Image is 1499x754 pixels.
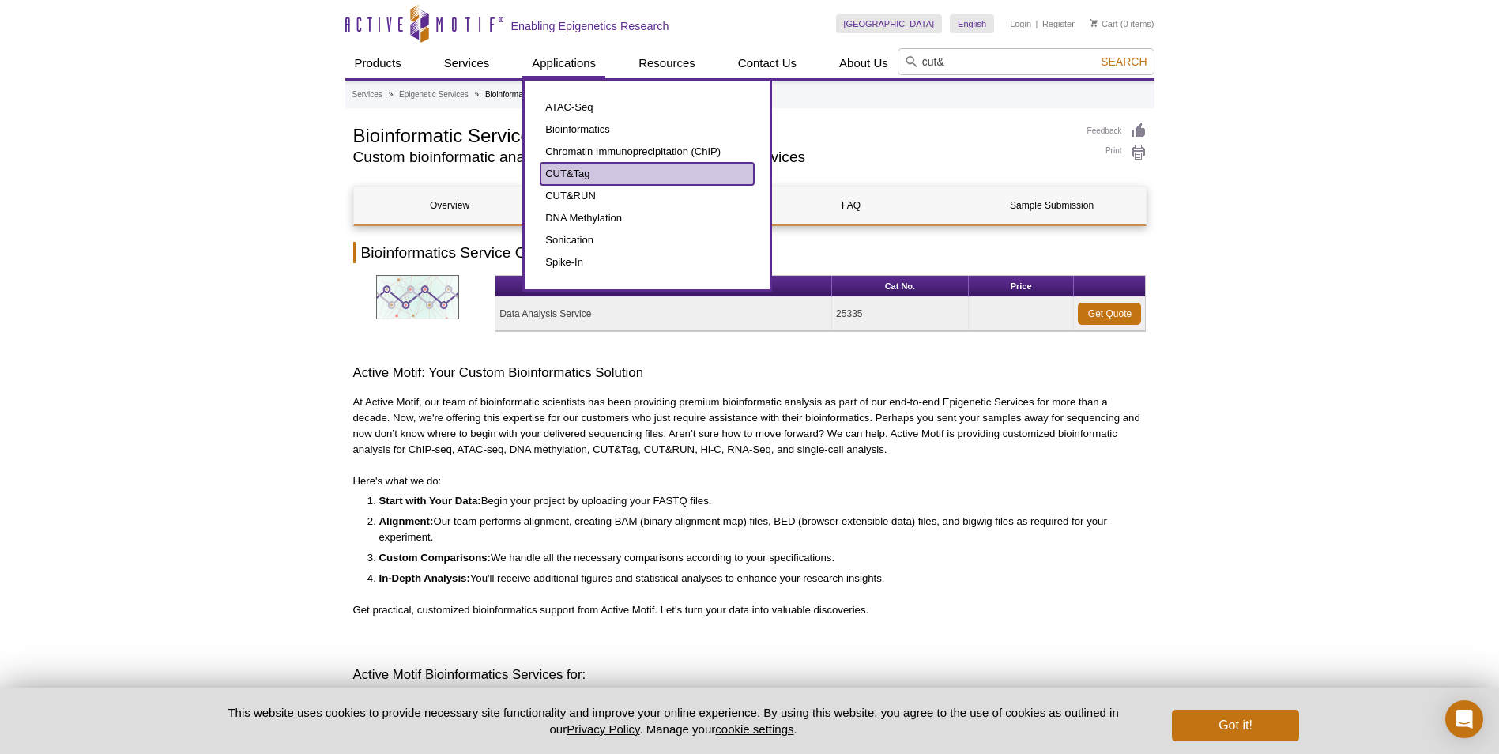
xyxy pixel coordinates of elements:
[379,495,481,507] strong: Start with Your Data:
[567,722,639,736] a: Privacy Policy
[540,251,754,273] a: Spike-In
[540,207,754,229] a: DNA Methylation
[1101,55,1147,68] span: Search
[540,96,754,119] a: ATAC-Seq
[729,48,806,78] a: Contact Us
[1042,18,1075,29] a: Register
[1087,123,1147,140] a: Feedback
[353,394,1147,458] p: At Active Motif, our team of bioinformatic scientists has been providing premium bioinformatic an...
[540,229,754,251] a: Sonication
[715,722,793,736] button: cookie settings
[1078,303,1141,325] a: Get Quote
[345,48,411,78] a: Products
[399,88,469,102] a: Epigenetic Services
[353,150,1072,164] h2: Custom bioinformatic analysis using data from our kits and services
[629,48,705,78] a: Resources
[540,119,754,141] a: Bioinformatics
[201,704,1147,737] p: This website uses cookies to provide necessary site functionality and improve your online experie...
[495,297,832,331] td: Data Analysis Service
[353,473,1147,489] p: Here's what we do:
[1090,18,1118,29] a: Cart
[379,552,491,564] strong: Custom Comparisons:
[540,163,754,185] a: CUT&Tag
[354,187,546,224] a: Overview
[1172,710,1298,741] button: Got it!
[353,364,1147,383] h3: Active Motif: Your Custom Bioinformatics Solution
[353,242,1147,263] h2: Bioinformatics Service Overview
[379,493,1131,509] li: Begin your project by uploading your FASTQ files.
[379,572,470,584] strong: In-Depth Analysis:
[540,185,754,207] a: CUT&RUN
[379,550,1131,566] li: We handle all the necessary comparisons according to your specifications.
[353,602,1147,618] p: Get practical, customized bioinformatics support from Active Motif. Let's turn your data into val...
[1036,14,1038,33] li: |
[353,665,1147,684] h3: Active Motif Bioinformatics Services for:
[379,515,434,527] strong: Alignment:
[522,48,605,78] a: Applications
[1090,19,1098,27] img: Your Cart
[495,276,832,297] th: Name
[956,187,1148,224] a: Sample Submission
[832,297,969,331] td: 25335
[832,276,969,297] th: Cat No.
[830,48,898,78] a: About Us
[1087,144,1147,161] a: Print
[475,90,480,99] li: »
[485,90,563,99] li: Bioinformatic Services
[540,141,754,163] a: Chromatin Immunoprecipitation (ChIP)
[898,48,1154,75] input: Keyword, Cat. No.
[1010,18,1031,29] a: Login
[435,48,499,78] a: Services
[1096,55,1151,69] button: Search
[969,276,1075,297] th: Price
[836,14,943,33] a: [GEOGRAPHIC_DATA]
[353,123,1072,146] h1: Bioinformatic Services
[950,14,994,33] a: English
[1445,700,1483,738] div: Open Intercom Messenger
[389,90,394,99] li: »
[376,275,459,319] img: Bioinformatic data
[352,88,382,102] a: Services
[379,514,1131,545] li: Our team performs alignment, creating BAM (binary alignment map) files, BED (browser extensible d...
[1090,14,1154,33] li: (0 items)
[511,19,669,33] h2: Enabling Epigenetics Research
[755,187,947,224] a: FAQ
[379,571,1131,586] li: You'll receive additional figures and statistical analyses to enhance your research insights.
